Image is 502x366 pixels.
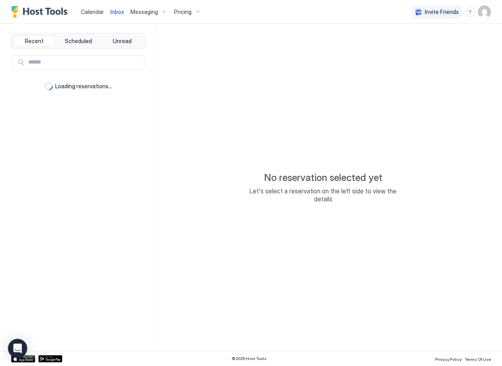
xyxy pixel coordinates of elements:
div: menu [465,7,475,17]
span: Loading reservations... [55,83,112,90]
button: Recent [13,36,56,47]
a: Calendar [81,8,104,16]
div: User profile [478,6,491,18]
span: Calendar [81,8,104,15]
span: Recent [25,38,44,45]
span: No reservation selected yet [264,172,382,184]
button: Scheduled [57,36,100,47]
span: © 2025 Host Tools [232,356,266,361]
div: tab-group [11,34,145,49]
span: Messaging [130,8,158,16]
a: Google Play Store [38,355,62,362]
button: Unread [101,36,143,47]
span: Pricing [174,8,192,16]
span: Inbox [110,8,124,15]
a: Host Tools Logo [11,6,71,18]
span: Invite Friends [425,8,459,16]
span: Unread [113,38,132,45]
a: Terms Of Use [465,354,491,363]
a: Inbox [110,8,124,16]
span: Terms Of Use [465,357,491,362]
div: Open Intercom Messenger [8,339,27,358]
input: Input Field [25,56,144,69]
span: Privacy Policy [435,357,462,362]
span: Scheduled [65,38,92,45]
a: Privacy Policy [435,354,462,363]
span: Let's select a reservation on the left side to view the details [243,187,403,203]
a: App Store [11,355,35,362]
div: loading [45,82,53,90]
